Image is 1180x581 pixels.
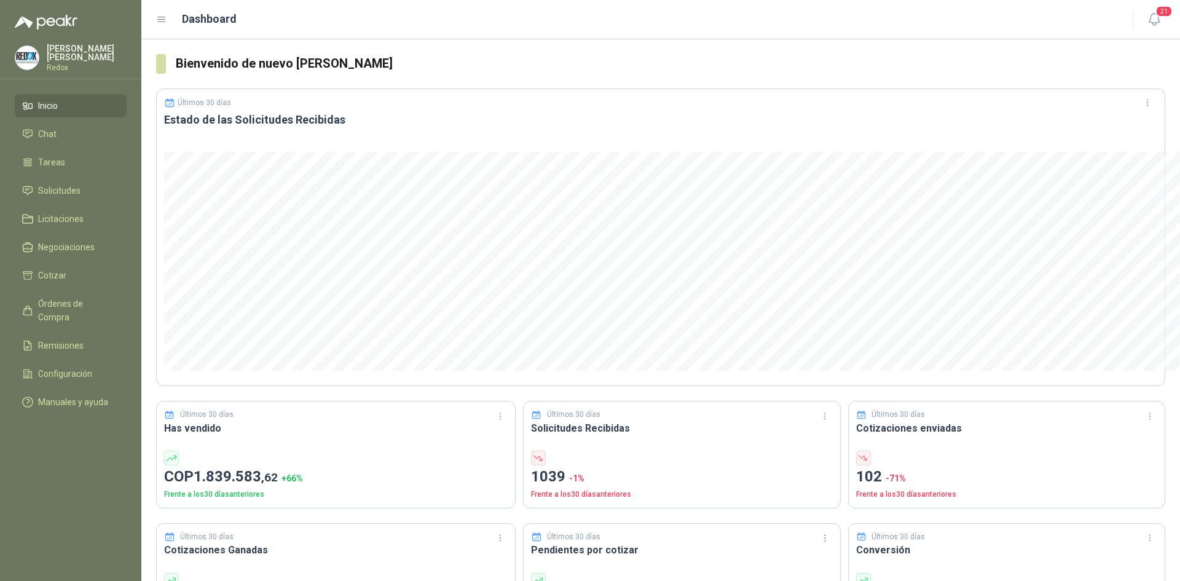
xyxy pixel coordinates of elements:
[164,113,1157,127] h3: Estado de las Solicitudes Recibidas
[856,542,1158,558] h3: Conversión
[38,339,84,352] span: Remisiones
[194,468,278,485] span: 1.839.583
[871,531,925,543] p: Últimos 30 días
[180,409,234,421] p: Últimos 30 días
[15,292,127,329] a: Órdenes de Compra
[15,151,127,174] a: Tareas
[15,390,127,414] a: Manuales y ayuda
[856,465,1158,489] p: 102
[15,207,127,231] a: Licitaciones
[38,156,65,169] span: Tareas
[856,421,1158,436] h3: Cotizaciones enviadas
[15,179,127,202] a: Solicitudes
[178,98,231,107] p: Últimos 30 días
[856,489,1158,500] p: Frente a los 30 días anteriores
[15,334,127,357] a: Remisiones
[261,470,278,484] span: ,62
[164,542,508,558] h3: Cotizaciones Ganadas
[886,473,906,483] span: -71 %
[15,15,77,30] img: Logo peakr
[180,531,234,543] p: Últimos 30 días
[531,421,833,436] h3: Solicitudes Recibidas
[38,99,58,113] span: Inicio
[38,212,84,226] span: Licitaciones
[38,269,66,282] span: Cotizar
[569,473,584,483] span: -1 %
[531,542,833,558] h3: Pendientes por cotizar
[1155,6,1173,17] span: 21
[15,46,39,69] img: Company Logo
[531,465,833,489] p: 1039
[164,465,508,489] p: COP
[47,44,127,61] p: [PERSON_NAME] [PERSON_NAME]
[38,240,95,254] span: Negociaciones
[547,531,600,543] p: Últimos 30 días
[15,235,127,259] a: Negociaciones
[15,94,127,117] a: Inicio
[38,297,115,324] span: Órdenes de Compra
[164,421,508,436] h3: Has vendido
[15,122,127,146] a: Chat
[182,10,237,28] h1: Dashboard
[15,264,127,287] a: Cotizar
[38,395,108,409] span: Manuales y ayuda
[38,367,92,381] span: Configuración
[531,489,833,500] p: Frente a los 30 días anteriores
[15,362,127,385] a: Configuración
[547,409,600,421] p: Últimos 30 días
[164,489,508,500] p: Frente a los 30 días anteriores
[38,184,81,197] span: Solicitudes
[176,54,1165,73] h3: Bienvenido de nuevo [PERSON_NAME]
[38,127,57,141] span: Chat
[871,409,925,421] p: Últimos 30 días
[1143,9,1165,31] button: 21
[47,64,127,71] p: Redox
[281,473,303,483] span: + 66 %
